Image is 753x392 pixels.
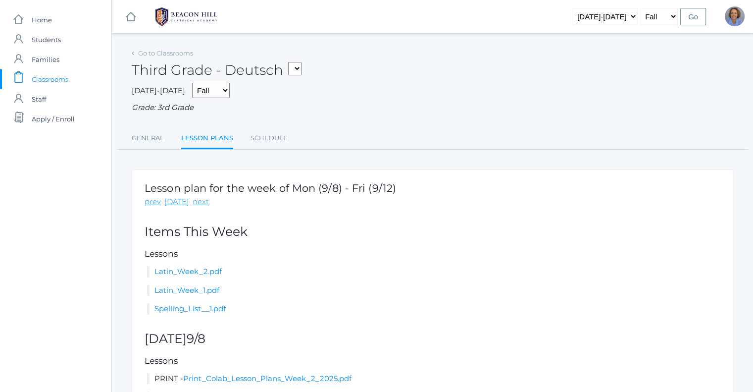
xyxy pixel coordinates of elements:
[132,102,733,113] div: Grade: 3rd Grade
[132,128,164,148] a: General
[251,128,288,148] a: Schedule
[183,374,351,383] a: Print_Colab_Lesson_Plans_Week_2_2025.pdf
[32,30,61,50] span: Students
[680,8,706,25] input: Go
[32,69,68,89] span: Classrooms
[32,89,46,109] span: Staff
[154,267,222,276] a: Latin_Week_2.pdf
[32,109,75,129] span: Apply / Enroll
[149,4,223,29] img: BHCALogos-05-308ed15e86a5a0abce9b8dd61676a3503ac9727e845dece92d48e8588c001991.png
[164,196,189,208] a: [DATE]
[32,10,52,30] span: Home
[154,285,219,295] a: Latin_Week_1.pdf
[32,50,59,69] span: Families
[145,225,720,239] h2: Items This Week
[145,249,720,259] h5: Lessons
[154,304,226,313] a: Spelling_List__1.pdf
[132,62,301,78] h2: Third Grade - Deutsch
[147,373,720,385] li: PRINT -
[138,49,193,57] a: Go to Classrooms
[132,86,185,95] span: [DATE]-[DATE]
[145,182,396,194] h1: Lesson plan for the week of Mon (9/8) - Fri (9/12)
[193,196,209,208] a: next
[145,356,720,366] h5: Lessons
[187,331,205,346] span: 9/8
[725,6,745,26] div: Sandra Velasquez
[181,128,233,150] a: Lesson Plans
[145,332,720,346] h2: [DATE]
[145,196,161,208] a: prev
